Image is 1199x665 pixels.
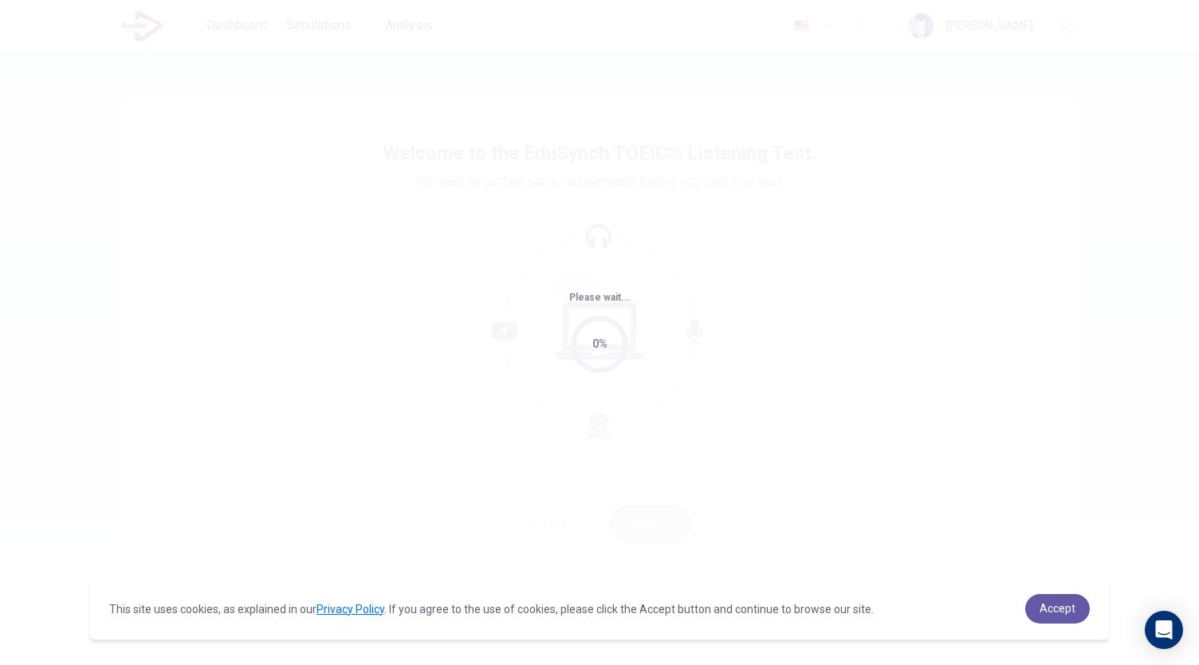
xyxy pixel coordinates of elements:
span: Accept [1040,602,1075,615]
a: dismiss cookie message [1025,594,1090,624]
span: Please wait... [569,292,631,303]
a: Privacy Policy [316,603,384,616]
div: 0% [592,335,607,353]
span: This site uses cookies, as explained in our . If you agree to the use of cookies, please click th... [109,603,874,616]
div: cookieconsent [90,578,1109,639]
div: Open Intercom Messenger [1145,611,1183,649]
